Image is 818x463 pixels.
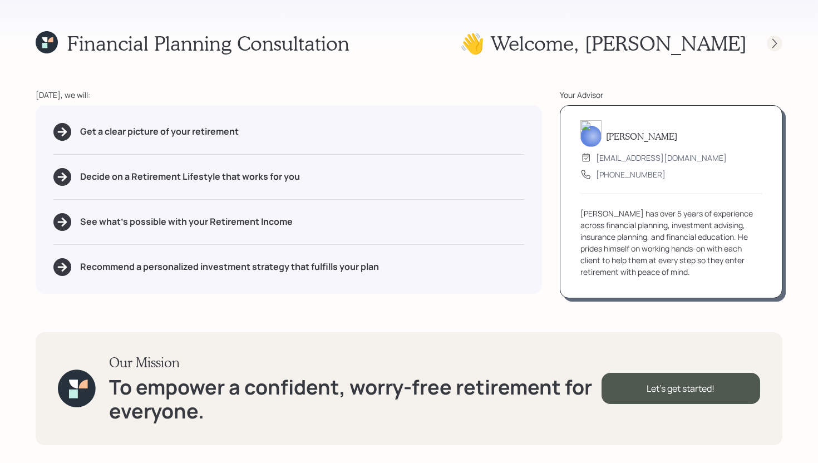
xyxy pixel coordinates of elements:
h1: Financial Planning Consultation [67,31,349,55]
div: Your Advisor [560,89,782,101]
div: [DATE], we will: [36,89,542,101]
div: Let's get started! [602,373,760,404]
h1: To empower a confident, worry-free retirement for everyone. [109,375,602,423]
h5: [PERSON_NAME] [606,131,677,141]
h5: See what's possible with your Retirement Income [80,216,293,227]
div: [PHONE_NUMBER] [596,169,666,180]
h5: Get a clear picture of your retirement [80,126,239,137]
img: michael-russo-headshot.png [580,120,602,147]
div: [PERSON_NAME] has over 5 years of experience across financial planning, investment advising, insu... [580,208,762,278]
h5: Recommend a personalized investment strategy that fulfills your plan [80,262,379,272]
div: [EMAIL_ADDRESS][DOMAIN_NAME] [596,152,727,164]
h5: Decide on a Retirement Lifestyle that works for you [80,171,300,182]
h3: Our Mission [109,354,602,371]
h1: 👋 Welcome , [PERSON_NAME] [460,31,747,55]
